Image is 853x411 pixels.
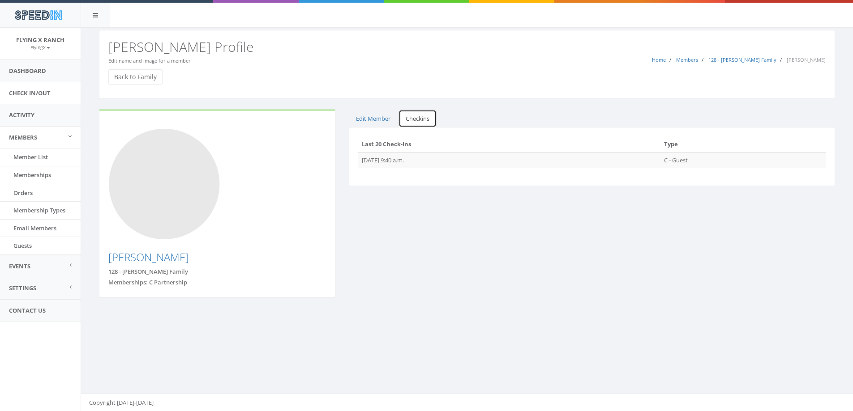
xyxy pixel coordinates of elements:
[652,56,666,63] a: Home
[9,306,46,314] span: Contact Us
[108,69,163,85] a: Back to Family
[108,57,191,64] small: Edit name and image for a member
[676,56,698,63] a: Members
[108,278,326,287] div: Memberships: C Partnership
[13,224,56,232] span: Email Members
[349,110,398,128] a: Edit Member
[108,128,220,240] img: Photo
[358,136,660,152] th: Last 20 Check-Ins
[787,56,826,63] span: [PERSON_NAME]
[108,39,826,54] h2: [PERSON_NAME] Profile
[16,36,64,44] span: Flying X Ranch
[108,267,326,276] div: 128 - [PERSON_NAME] Family
[108,250,189,264] a: [PERSON_NAME]
[660,136,826,152] th: Type
[30,44,50,51] small: FlyingX
[9,133,37,141] span: Members
[708,56,776,63] a: 128 - [PERSON_NAME] Family
[9,262,30,270] span: Events
[10,7,66,23] img: speedin_logo.png
[9,284,36,292] span: Settings
[358,152,660,168] td: [DATE] 9:40 a.m.
[660,152,826,168] td: C - Guest
[399,110,437,128] a: Checkins
[30,43,50,51] a: FlyingX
